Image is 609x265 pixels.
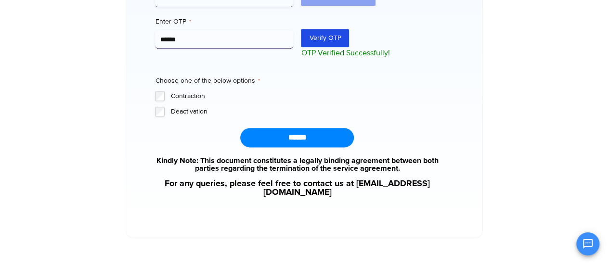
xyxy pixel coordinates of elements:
p: OTP Verified Successfully! [301,47,439,59]
a: Kindly Note: This document constitutes a legally binding agreement between both parties regarding... [155,157,439,172]
button: Verify OTP [301,29,349,47]
label: Deactivation [170,107,439,116]
a: For any queries, please feel free to contact us at [EMAIL_ADDRESS][DOMAIN_NAME] [155,179,439,197]
button: Open chat [576,232,599,255]
legend: Choose one of the below options [155,76,259,86]
label: Contraction [170,91,439,101]
label: Enter OTP [155,17,293,26]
